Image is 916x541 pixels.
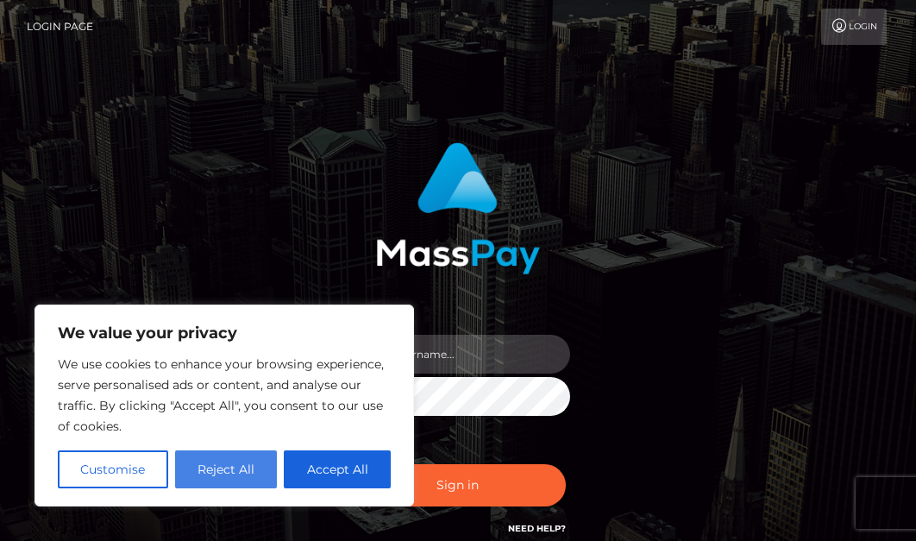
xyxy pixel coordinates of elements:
img: MassPay Login [376,142,540,274]
a: Login [821,9,887,45]
p: We use cookies to enhance your browsing experience, serve personalised ads or content, and analys... [58,354,391,437]
div: We value your privacy [35,305,414,506]
button: Reject All [175,450,278,488]
a: Login Page [27,9,93,45]
input: Username... [377,335,570,374]
button: Sign in [350,464,566,506]
a: Need Help? [508,523,566,534]
button: Accept All [284,450,391,488]
button: Customise [58,450,168,488]
p: We value your privacy [58,323,391,343]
